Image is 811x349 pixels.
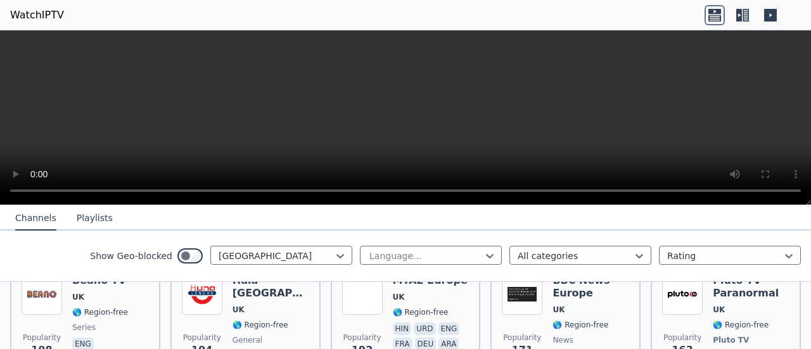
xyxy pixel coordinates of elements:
[233,305,245,315] span: UK
[90,250,172,262] label: Show Geo-blocked
[552,335,573,345] span: news
[72,307,128,317] span: 🌎 Region-free
[72,292,84,302] span: UK
[23,333,61,343] span: Popularity
[552,320,608,330] span: 🌎 Region-free
[233,335,262,345] span: general
[15,206,56,231] button: Channels
[343,333,381,343] span: Popularity
[662,274,703,315] img: Pluto TV Paranormal
[713,305,725,315] span: UK
[663,333,701,343] span: Popularity
[713,335,749,345] span: Pluto TV
[713,274,789,300] h6: Pluto TV Paranormal
[183,333,221,343] span: Popularity
[22,274,62,315] img: Beano TV
[552,274,629,300] h6: BBC News Europe
[10,8,64,23] a: WatchIPTV
[502,274,542,315] img: BBC News Europe
[342,274,383,315] img: MTA2 Europe
[182,274,222,315] img: Hala London
[233,274,309,300] h6: Hala [GEOGRAPHIC_DATA]
[552,305,565,315] span: UK
[713,320,769,330] span: 🌎 Region-free
[393,292,405,302] span: UK
[503,333,541,343] span: Popularity
[393,322,412,335] p: hin
[77,206,113,231] button: Playlists
[438,322,460,335] p: eng
[393,307,449,317] span: 🌎 Region-free
[233,320,288,330] span: 🌎 Region-free
[72,322,96,333] span: series
[414,322,435,335] p: urd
